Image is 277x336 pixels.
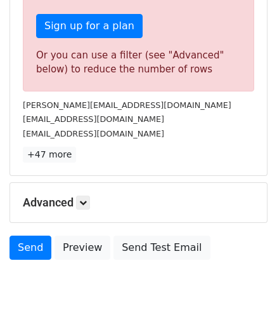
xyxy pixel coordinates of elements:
a: Sign up for a plan [36,14,143,38]
iframe: Chat Widget [214,275,277,336]
small: [EMAIL_ADDRESS][DOMAIN_NAME] [23,114,164,124]
small: [EMAIL_ADDRESS][DOMAIN_NAME] [23,129,164,138]
a: Send [10,236,51,260]
small: [PERSON_NAME][EMAIL_ADDRESS][DOMAIN_NAME] [23,100,231,110]
a: Send Test Email [113,236,210,260]
a: +47 more [23,147,76,163]
div: Or you can use a filter (see "Advanced" below) to reduce the number of rows [36,48,241,77]
h5: Advanced [23,196,254,210]
a: Preview [55,236,110,260]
